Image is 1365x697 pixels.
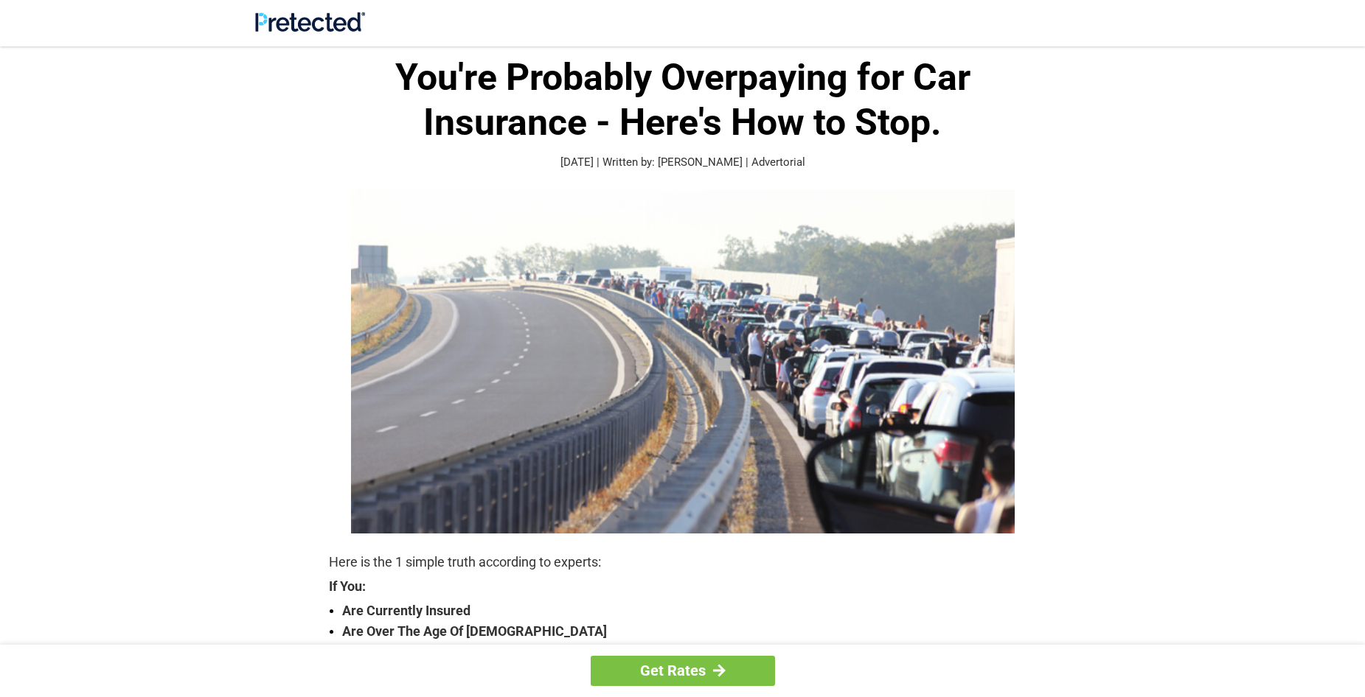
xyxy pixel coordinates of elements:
strong: Drive Less Than 50 Miles Per Day [342,642,1037,662]
strong: Are Over The Age Of [DEMOGRAPHIC_DATA] [342,621,1037,642]
h1: You're Probably Overpaying for Car Insurance - Here's How to Stop. [329,55,1037,145]
a: Site Logo [255,21,365,35]
a: Get Rates [591,656,775,686]
p: [DATE] | Written by: [PERSON_NAME] | Advertorial [329,154,1037,171]
strong: Are Currently Insured [342,600,1037,621]
img: Site Logo [255,12,365,32]
strong: If You: [329,580,1037,593]
p: Here is the 1 simple truth according to experts: [329,552,1037,572]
